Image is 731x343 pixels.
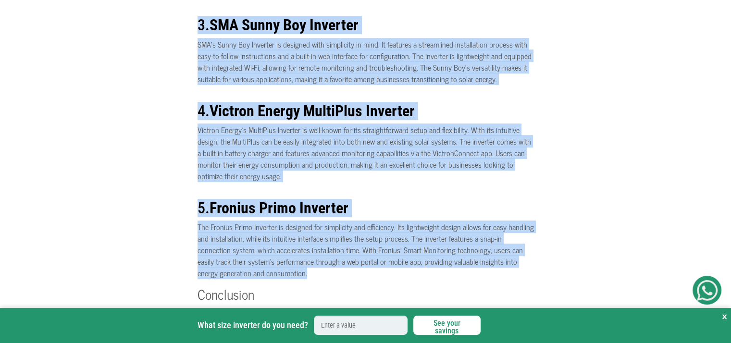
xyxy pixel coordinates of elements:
[413,316,481,335] button: See your savings
[198,124,534,182] p: Victron Energy’s MultiPlus Inverter is well-known for its straightforward setup and flexibility. ...
[198,6,534,34] h2: 3.
[697,280,718,301] img: Get Started On Earthbond Via Whatsapp
[198,189,534,217] h2: 5.
[210,199,348,217] b: Fronius Primo Inverter
[198,92,534,120] h2: 4.
[210,102,415,120] b: Victron Energy MultiPlus Inverter
[722,308,727,325] button: Close Sticky CTA
[198,319,308,331] label: What size inverter do you need?
[210,16,359,34] b: SMA Sunny Boy Inverter
[198,221,534,279] p: The Fronius Primo Inverter is designed for simplicity and efficiency. Its lightweight design allo...
[198,38,534,85] p: SMA's Sunny Boy Inverter is designed with simplicity in mind. It features a streamlined installat...
[314,316,408,335] input: Enter a value
[198,306,534,341] p: Choosing the right solar inverter is vital for ensuring the efficiency and longevity of your sola...
[198,286,534,303] h3: Conclusion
